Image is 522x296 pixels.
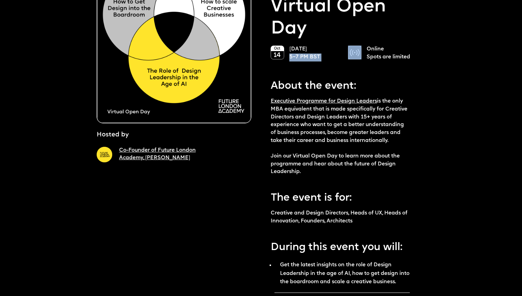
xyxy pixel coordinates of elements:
[367,46,418,61] p: Online Spots are limited
[97,130,129,140] p: Hosted by
[271,210,410,225] p: Creative and Design Directors, Heads of UX, Heads of Innovation, Founders, Architects
[271,98,410,176] p: is the only MBA equivalent that is made specifically for Creative Directors and Design Leaders wi...
[280,262,409,285] strong: Get the latest insights on the role of Design Leadership in the age of AI, how to get design into...
[271,75,410,94] p: About the event:
[289,46,341,61] p: [DATE] 5–7 PM BST
[97,147,112,162] img: A yellow circle with Future London Academy logo
[119,148,196,161] a: Co-Founder of Future London Academy, [PERSON_NAME]
[271,236,410,255] p: During this event you will:
[271,187,410,206] p: The event is for:
[271,99,377,104] a: Executive Programme for Design Leaders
